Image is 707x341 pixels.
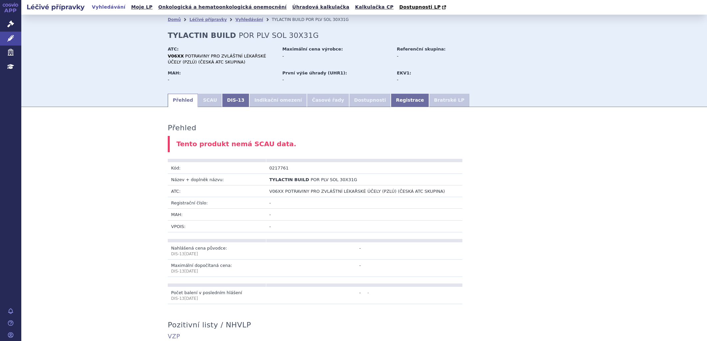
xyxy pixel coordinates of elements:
div: - [282,53,390,59]
p: DIS-13 [171,251,263,257]
td: 0217761 [266,162,364,174]
div: - [168,77,276,83]
span: POR PLV SOL 30X31G [306,17,349,22]
strong: ATC: [168,47,179,52]
h3: Pozitivní listy / NHVLP [168,321,251,329]
span: POR PLV SOL 30X31G [311,177,357,182]
td: Počet balení v posledním hlášení [168,287,266,304]
td: MAH: [168,209,266,220]
strong: První výše úhrady (UHR1): [282,70,347,75]
p: DIS-13 [171,269,263,274]
td: - [266,287,364,304]
span: [DATE] [184,296,198,301]
a: Onkologická a hematoonkologická onemocnění [156,3,289,12]
span: POTRAVINY PRO ZVLÁŠTNÍ LÉKAŘSKÉ ÚČELY (PZLÚ) (ČESKÁ ATC SKUPINA) [285,189,445,194]
a: Kalkulačka CP [353,3,396,12]
h4: VZP [168,333,561,340]
td: ATC: [168,185,266,197]
strong: EKV1: [397,70,411,75]
strong: Referenční skupina: [397,47,445,52]
div: - [282,77,390,83]
h3: Přehled [168,124,196,132]
a: Úhradová kalkulačka [290,3,352,12]
td: Kód: [168,162,266,174]
span: TYLACTIN BUILD [272,17,304,22]
a: Vyhledávání [235,17,263,22]
a: DIS-13 [222,94,249,107]
div: - [397,77,472,83]
a: Moje LP [129,3,154,12]
a: Léčivé přípravky [189,17,227,22]
span: POTRAVINY PRO ZVLÁŠTNÍ LÉKAŘSKÉ ÚČELY (PZLÚ) (ČESKÁ ATC SKUPINA) [168,54,266,64]
p: DIS-13 [171,296,263,301]
span: Dostupnosti LP [399,4,441,10]
span: [DATE] [184,269,198,274]
span: POR PLV SOL 30X31G [239,31,319,40]
td: - [266,259,364,277]
div: - [397,53,472,59]
a: Vyhledávání [90,3,127,12]
td: - [266,220,462,232]
strong: Maximální cena výrobce: [282,47,343,52]
span: [DATE] [184,252,198,256]
h2: Léčivé přípravky [21,2,90,12]
strong: MAH: [168,70,181,75]
td: Nahlášená cena původce: [168,242,266,260]
a: Registrace [391,94,429,107]
span: TYLACTIN BUILD [269,177,309,182]
span: V06XX [269,189,284,194]
td: Maximální dopočítaná cena: [168,259,266,277]
div: Tento produkt nemá SCAU data. [168,136,561,152]
a: Dostupnosti LP [397,3,449,12]
td: - [364,287,462,304]
td: VPOIS: [168,220,266,232]
td: Registrační číslo: [168,197,266,209]
a: Domů [168,17,181,22]
strong: V06XX [168,54,184,58]
td: - [266,209,462,220]
td: - [266,197,462,209]
td: - [266,242,364,260]
a: Přehled [168,94,198,107]
td: Název + doplněk názvu: [168,173,266,185]
strong: TYLACTIN BUILD [168,31,236,40]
